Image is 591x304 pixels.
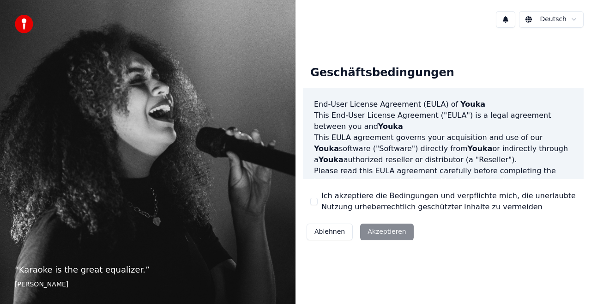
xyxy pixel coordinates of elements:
footer: [PERSON_NAME] [15,280,281,289]
p: “ Karaoke is the great equalizer. ” [15,263,281,276]
span: Youka [319,155,344,164]
span: Youka [314,144,339,153]
img: youka [15,15,33,33]
span: Youka [441,177,466,186]
p: This EULA agreement governs your acquisition and use of our software ("Software") directly from o... [314,132,573,165]
button: Ablehnen [307,224,353,240]
span: Youka [378,122,403,131]
span: Youka [460,100,485,109]
h3: End-User License Agreement (EULA) of [314,99,573,110]
label: Ich akzeptiere die Bedingungen und verpflichte mich, die unerlaubte Nutzung urheberrechtlich gesc... [321,190,576,213]
p: This End-User License Agreement ("EULA") is a legal agreement between you and [314,110,573,132]
span: Youka [468,144,493,153]
p: Please read this EULA agreement carefully before completing the installation process and using th... [314,165,573,210]
div: Geschäftsbedingungen [303,58,462,88]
